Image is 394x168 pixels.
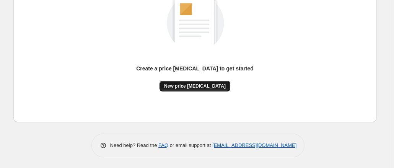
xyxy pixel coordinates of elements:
[168,142,212,148] span: or email support at
[212,142,296,148] a: [EMAIL_ADDRESS][DOMAIN_NAME]
[110,142,159,148] span: Need help? Read the
[160,81,230,91] button: New price [MEDICAL_DATA]
[158,142,168,148] a: FAQ
[164,83,226,89] span: New price [MEDICAL_DATA]
[136,65,254,72] p: Create a price [MEDICAL_DATA] to get started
